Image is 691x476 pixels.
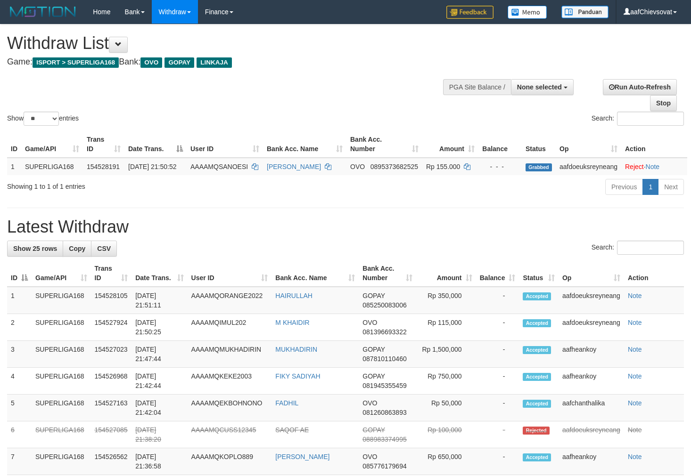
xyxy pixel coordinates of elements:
img: panduan.png [561,6,609,18]
td: - [476,341,519,368]
span: AAAAMQSANOESI [190,163,248,170]
td: 154527163 [91,395,132,421]
span: Show 25 rows [13,245,57,252]
div: PGA Site Balance / [443,79,511,95]
th: Trans ID: activate to sort column ascending [83,131,124,158]
span: GOPAY [362,292,385,299]
td: SUPERLIGA168 [32,395,91,421]
span: Copy 085776179694 to clipboard [362,462,406,470]
th: Date Trans.: activate to sort column descending [124,131,187,158]
td: 154527924 [91,314,132,341]
a: Reject [625,163,644,170]
a: Note [628,292,642,299]
span: [DATE] 21:50:52 [128,163,176,170]
td: SUPERLIGA168 [32,448,91,475]
span: ISPORT > SUPERLIGA168 [33,57,119,68]
span: GOPAY [362,346,385,353]
a: Note [628,453,642,460]
a: FADHIL [275,399,298,407]
a: MUKHADIRIN [275,346,317,353]
span: OVO [350,163,365,170]
a: Show 25 rows [7,241,63,257]
span: CSV [97,245,111,252]
th: Trans ID: activate to sort column ascending [91,260,132,287]
th: Amount: activate to sort column ascending [416,260,476,287]
th: Date Trans.: activate to sort column ascending [132,260,187,287]
td: Rp 350,000 [416,287,476,314]
td: 4 [7,368,32,395]
img: Button%20Memo.svg [508,6,547,19]
td: 6 [7,421,32,448]
span: Rejected [523,427,549,435]
input: Search: [617,241,684,255]
span: Copy [69,245,85,252]
span: Copy 081260863893 to clipboard [362,409,406,416]
td: [DATE] 21:42:04 [132,395,187,421]
td: SUPERLIGA168 [32,368,91,395]
td: aafheankoy [559,368,624,395]
th: Action [621,131,687,158]
td: SUPERLIGA168 [32,287,91,314]
th: User ID: activate to sort column ascending [188,260,272,287]
td: SUPERLIGA168 [32,341,91,368]
a: [PERSON_NAME] [275,453,329,460]
td: 2 [7,314,32,341]
td: - [476,368,519,395]
td: [DATE] 21:50:25 [132,314,187,341]
td: - [476,395,519,421]
td: [DATE] 21:47:44 [132,341,187,368]
img: MOTION_logo.png [7,5,79,19]
td: [DATE] 21:51:11 [132,287,187,314]
th: Bank Acc. Name: activate to sort column ascending [263,131,346,158]
td: aafdoeuksreyneang [559,287,624,314]
td: Rp 115,000 [416,314,476,341]
td: 154528105 [91,287,132,314]
img: Feedback.jpg [446,6,494,19]
td: Rp 1,500,000 [416,341,476,368]
th: Amount: activate to sort column ascending [422,131,478,158]
th: Op: activate to sort column ascending [559,260,624,287]
th: Bank Acc. Number: activate to sort column ascending [359,260,416,287]
span: Accepted [523,346,551,354]
select: Showentries [24,112,59,126]
span: OVO [362,319,377,326]
a: Note [646,163,660,170]
td: AAAAMQORANGE2022 [188,287,272,314]
span: Copy 081396693322 to clipboard [362,328,406,336]
span: OVO [140,57,162,68]
th: Action [624,260,684,287]
label: Show entries [7,112,79,126]
th: User ID: activate to sort column ascending [187,131,263,158]
span: Copy 087810110460 to clipboard [362,355,406,363]
td: Rp 100,000 [416,421,476,448]
div: - - - [482,162,518,171]
span: Accepted [523,292,551,300]
td: SUPERLIGA168 [32,314,91,341]
th: Balance [478,131,522,158]
td: AAAAMQKEKE2003 [188,368,272,395]
a: Stop [650,95,677,111]
span: GOPAY [165,57,194,68]
a: Previous [605,179,643,195]
td: aafdoeuksreyneang [556,158,621,175]
th: Game/API: activate to sort column ascending [21,131,83,158]
th: Bank Acc. Number: activate to sort column ascending [346,131,422,158]
span: Accepted [523,400,551,408]
span: Copy 0895373682525 to clipboard [370,163,418,170]
a: HAIRULLAH [275,292,313,299]
td: AAAAMQMUKHADIRIN [188,341,272,368]
td: 154527085 [91,421,132,448]
td: - [476,314,519,341]
td: 7 [7,448,32,475]
td: · [621,158,687,175]
th: Status: activate to sort column ascending [519,260,558,287]
div: Showing 1 to 1 of 1 entries [7,178,281,191]
th: Bank Acc. Name: activate to sort column ascending [271,260,359,287]
a: FIKY SADIYAH [275,372,320,380]
td: aafheankoy [559,341,624,368]
span: Accepted [523,319,551,327]
span: Accepted [523,373,551,381]
td: aafchanthalika [559,395,624,421]
span: Copy 085250083006 to clipboard [362,301,406,309]
th: ID [7,131,21,158]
